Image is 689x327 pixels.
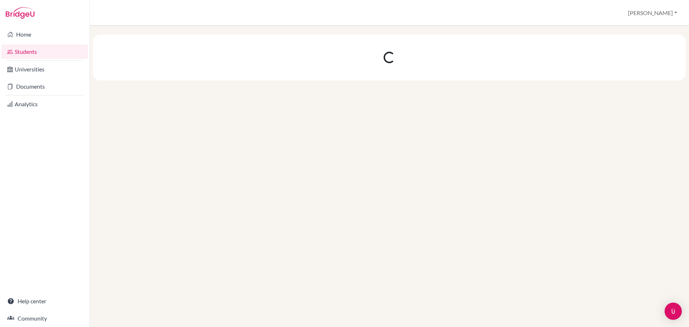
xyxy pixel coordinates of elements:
[1,79,88,94] a: Documents
[665,303,682,320] div: Open Intercom Messenger
[625,6,680,20] button: [PERSON_NAME]
[1,294,88,308] a: Help center
[1,45,88,59] a: Students
[6,7,34,19] img: Bridge-U
[1,27,88,42] a: Home
[1,311,88,326] a: Community
[1,97,88,111] a: Analytics
[1,62,88,76] a: Universities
